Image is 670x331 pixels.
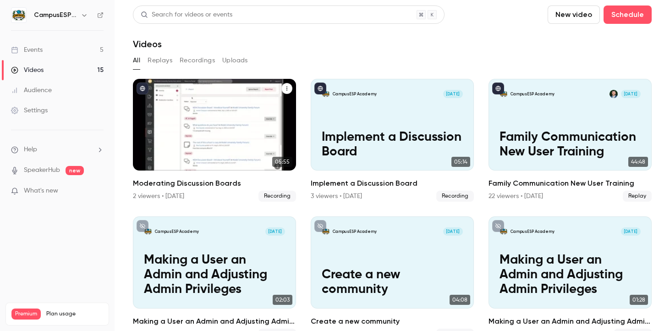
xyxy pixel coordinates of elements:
p: CampusESP Academy [511,229,555,234]
span: Plan usage [46,310,103,318]
span: new [66,166,84,175]
span: Recording [436,191,474,202]
section: Videos [133,6,652,325]
a: 05:55Moderating Discussion Boards2 viewers • [DATE]Recording [133,79,296,202]
p: Family Communication New User Training [500,130,641,160]
h2: Making a User an Admin and Adjusting Admin Privileges [489,316,652,327]
span: 02:03 [273,295,292,305]
button: published [137,83,148,94]
button: published [314,83,326,94]
p: Implement a Discussion Board [322,130,463,160]
div: Settings [11,106,48,115]
li: Implement a Discussion Board [311,79,474,202]
span: 04:08 [450,295,470,305]
button: Recordings [180,53,215,68]
button: Replays [148,53,172,68]
span: 01:28 [630,295,648,305]
button: published [492,83,504,94]
h1: Videos [133,39,162,50]
li: Moderating Discussion Boards [133,79,296,202]
p: CampusESP Academy [511,91,555,97]
div: Audience [11,86,52,95]
button: Schedule [604,6,652,24]
span: Replay [623,191,652,202]
a: SpeakerHub [24,165,60,175]
div: Search for videos or events [141,10,232,20]
p: Making a User an Admin and Adjusting Admin Privileges [144,253,285,298]
h2: Family Communication New User Training [489,178,652,189]
h2: Making a User an Admin and Adjusting Admin Privileges [133,316,296,327]
a: Implement a Discussion BoardCampusESP Academy[DATE]Implement a Discussion Board05:14Implement a D... [311,79,474,202]
span: [DATE] [443,227,463,236]
h2: Moderating Discussion Boards [133,178,296,189]
span: [DATE] [265,227,285,236]
button: New video [548,6,600,24]
span: [DATE] [621,227,641,236]
span: 05:14 [451,157,470,167]
div: 2 viewers • [DATE] [133,192,184,201]
button: All [133,53,140,68]
button: Uploads [222,53,248,68]
h2: Create a new community [311,316,474,327]
div: 3 viewers • [DATE] [311,192,362,201]
span: Recording [258,191,296,202]
span: [DATE] [443,90,463,98]
img: CampusESP Academy [11,8,26,22]
span: 05:55 [272,157,292,167]
div: Events [11,45,43,55]
li: Family Communication New User Training [489,79,652,202]
p: Making a User an Admin and Adjusting Admin Privileges [500,253,641,298]
button: unpublished [492,220,504,232]
p: CampusESP Academy [155,229,199,234]
a: Family Communication New User TrainingCampusESP AcademyAlbert Perera[DATE]Family Communication Ne... [489,79,652,202]
button: unpublished [314,220,326,232]
li: help-dropdown-opener [11,145,104,154]
button: unpublished [137,220,148,232]
iframe: Noticeable Trigger [93,187,104,195]
span: 44:48 [628,157,648,167]
div: Videos [11,66,44,75]
p: CampusESP Academy [333,229,377,234]
h6: CampusESP Academy [34,11,77,20]
span: [DATE] [621,90,641,98]
span: What's new [24,186,58,196]
h2: Implement a Discussion Board [311,178,474,189]
span: Help [24,145,37,154]
p: CampusESP Academy [333,91,377,97]
img: Albert Perera [610,90,618,98]
p: Create a new community [322,268,463,298]
span: Premium [11,309,41,320]
div: 22 viewers • [DATE] [489,192,543,201]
